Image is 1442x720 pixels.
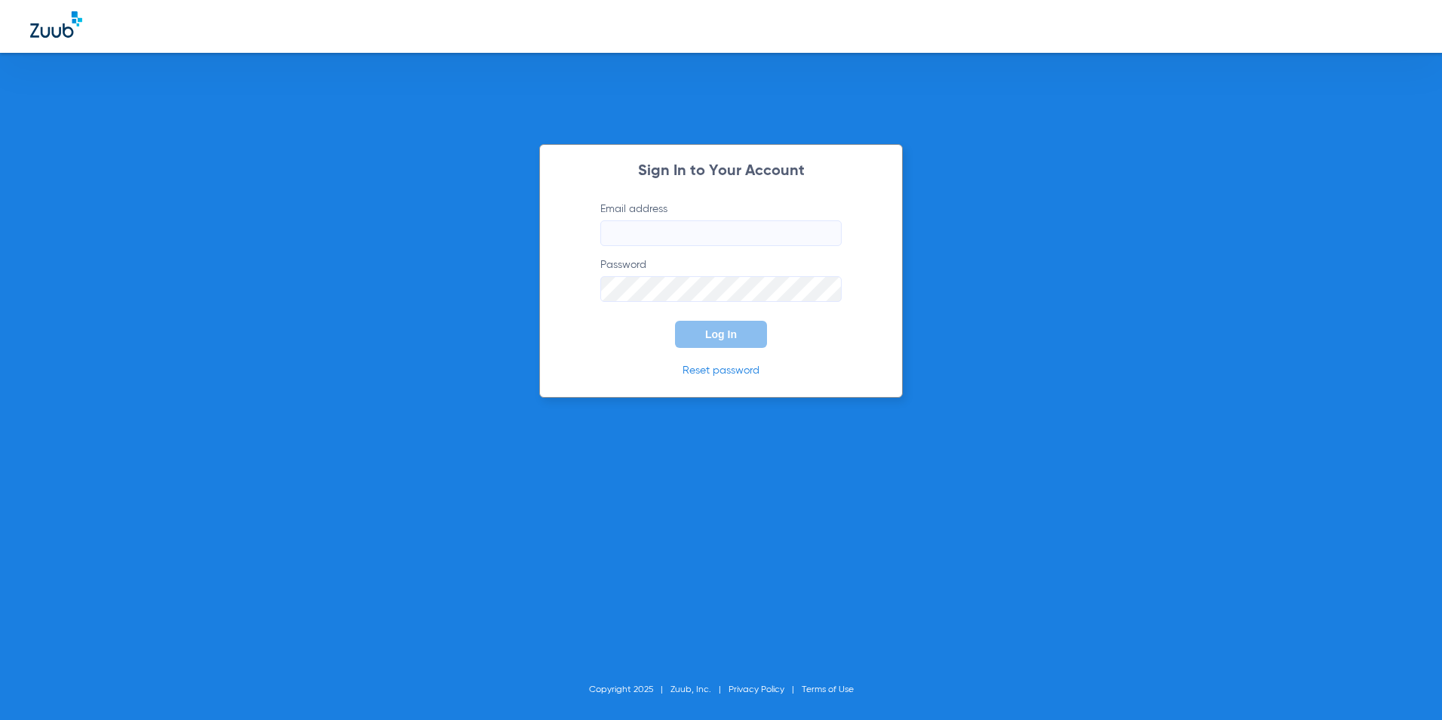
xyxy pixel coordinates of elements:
li: Copyright 2025 [589,682,670,697]
h2: Sign In to Your Account [578,164,864,179]
button: Log In [675,321,767,348]
a: Reset password [683,365,759,376]
input: Password [600,276,842,302]
input: Email address [600,220,842,246]
iframe: Chat Widget [1367,648,1442,720]
label: Email address [600,202,842,246]
label: Password [600,257,842,302]
a: Terms of Use [802,685,854,694]
li: Zuub, Inc. [670,682,729,697]
span: Log In [705,328,737,340]
a: Privacy Policy [729,685,784,694]
img: Zuub Logo [30,11,82,38]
